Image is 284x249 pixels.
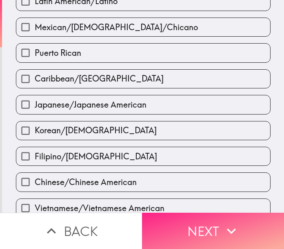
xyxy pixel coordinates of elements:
[35,203,164,214] span: Vietnamese/Vietnamese American
[35,176,137,188] span: Chinese/Chinese American
[35,73,164,84] span: Caribbean/[GEOGRAPHIC_DATA]
[35,99,146,110] span: Japanese/Japanese American
[16,199,270,217] button: Vietnamese/Vietnamese American
[16,18,270,36] button: Mexican/[DEMOGRAPHIC_DATA]/Chicano
[142,213,284,249] button: Next
[16,95,270,114] button: Japanese/Japanese American
[16,70,270,88] button: Caribbean/[GEOGRAPHIC_DATA]
[35,125,157,136] span: Korean/[DEMOGRAPHIC_DATA]
[16,121,270,140] button: Korean/[DEMOGRAPHIC_DATA]
[35,47,81,59] span: Puerto Rican
[16,147,270,165] button: Filipino/[DEMOGRAPHIC_DATA]
[35,22,198,33] span: Mexican/[DEMOGRAPHIC_DATA]/Chicano
[16,173,270,191] button: Chinese/Chinese American
[16,44,270,62] button: Puerto Rican
[35,151,157,162] span: Filipino/[DEMOGRAPHIC_DATA]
